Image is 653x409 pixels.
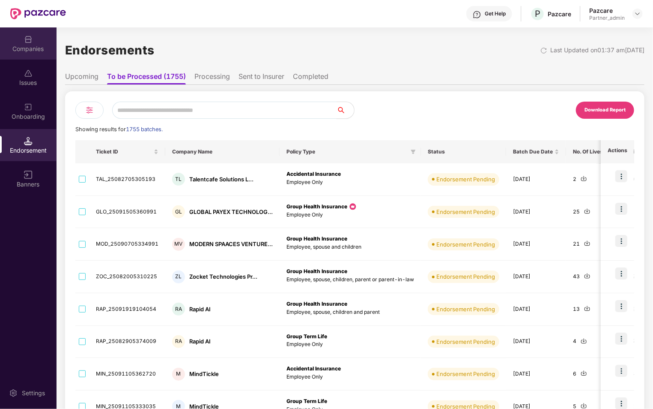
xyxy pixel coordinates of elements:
[485,10,506,17] div: Get Help
[89,326,165,358] td: RAP_25082905374009
[24,103,33,111] img: svg+xml;base64,PHN2ZyB3aWR0aD0iMjAiIGhlaWdodD0iMjAiIHZpZXdCb3g9IjAgMCAyMCAyMCIgZmlsbD0ibm9uZSIgeG...
[172,303,185,316] div: RA
[506,163,566,196] td: [DATE]
[513,148,553,155] span: Batch Due Date
[506,358,566,391] td: [DATE]
[615,268,627,280] img: icon
[349,202,357,211] img: icon
[286,268,347,274] b: Group Health Insurance
[24,171,33,179] img: svg+xml;base64,PHN2ZyB3aWR0aD0iMTYiIGhlaWdodD0iMTYiIHZpZXdCb3g9IjAgMCAxNiAxNiIgZmlsbD0ibm9uZSIgeG...
[75,126,163,132] span: Showing results for
[436,208,495,216] div: Endorsement Pending
[172,368,185,381] div: M
[506,326,566,358] td: [DATE]
[615,365,627,377] img: icon
[286,365,341,372] b: Accidental Insurance
[615,300,627,312] img: icon
[436,175,495,183] div: Endorsement Pending
[566,140,610,163] th: No. Of Lives
[337,102,355,119] button: search
[189,273,257,281] div: Zocket Technologies Pr...
[286,276,414,284] p: Employee, spouse, children, parent or parent-in-law
[286,148,407,155] span: Policy Type
[436,305,495,313] div: Endorsement Pending
[172,205,185,218] div: GL
[286,203,347,210] b: Group Health Insurance
[436,272,495,281] div: Endorsement Pending
[506,228,566,261] td: [DATE]
[189,305,211,313] div: Rapid AI
[584,273,590,279] img: svg+xml;base64,PHN2ZyBpZD0iRG93bmxvYWQtMjR4MjQiIHhtbG5zPSJodHRwOi8vd3d3LnczLm9yZy8yMDAwL3N2ZyIgd2...
[573,305,603,313] div: 13
[436,337,495,346] div: Endorsement Pending
[107,72,186,84] li: To be Processed (1755)
[65,41,155,60] h1: Endorsements
[535,9,540,19] span: P
[286,398,327,404] b: Group Term Life
[126,126,163,132] span: 1755 batches.
[24,69,33,78] img: svg+xml;base64,PHN2ZyBpZD0iSXNzdWVzX2Rpc2FibGVkIiB4bWxucz0iaHR0cDovL3d3dy53My5vcmcvMjAwMC9zdmciIH...
[24,137,33,145] img: svg+xml;base64,PHN2ZyB3aWR0aD0iMTQuNSIgaGVpZ2h0PSIxNC41IiB2aWV3Qm94PSIwIDAgMTYgMTYiIGZpbGw9Im5vbm...
[24,35,33,44] img: svg+xml;base64,PHN2ZyBpZD0iQ29tcGFuaWVzIiB4bWxucz0iaHR0cDovL3d3dy53My5vcmcvMjAwMC9zdmciIHdpZHRoPS...
[421,140,506,163] th: Status
[10,8,66,19] img: New Pazcare Logo
[172,173,185,186] div: TL
[506,261,566,293] td: [DATE]
[581,338,587,344] img: svg+xml;base64,PHN2ZyBpZD0iRG93bmxvYWQtMjR4MjQiIHhtbG5zPSJodHRwOi8vd3d3LnczLm9yZy8yMDAwL3N2ZyIgd2...
[615,235,627,247] img: icon
[584,240,590,247] img: svg+xml;base64,PHN2ZyBpZD0iRG93bmxvYWQtMjR4MjQiIHhtbG5zPSJodHRwOi8vd3d3LnczLm9yZy8yMDAwL3N2ZyIgd2...
[581,403,587,409] img: svg+xml;base64,PHN2ZyBpZD0iRG93bmxvYWQtMjR4MjQiIHhtbG5zPSJodHRwOi8vd3d3LnczLm9yZy8yMDAwL3N2ZyIgd2...
[581,370,587,376] img: svg+xml;base64,PHN2ZyBpZD0iRG93bmxvYWQtMjR4MjQiIHhtbG5zPSJodHRwOi8vd3d3LnczLm9yZy8yMDAwL3N2ZyIgd2...
[286,340,414,349] p: Employee Only
[89,358,165,391] td: MIN_25091105362720
[286,235,347,242] b: Group Health Insurance
[573,208,603,216] div: 25
[286,171,341,177] b: Accidental Insurance
[189,240,273,248] div: MODERN SPAACES VENTURE...
[286,243,414,251] p: Employee, spouse and children
[239,72,284,84] li: Sent to Insurer
[19,389,48,397] div: Settings
[286,301,347,307] b: Group Health Insurance
[615,170,627,182] img: icon
[89,140,165,163] th: Ticket ID
[550,45,644,55] div: Last Updated on 01:37 am[DATE]
[89,196,165,229] td: GLO_25091505360991
[286,333,327,340] b: Group Term Life
[9,389,18,397] img: svg+xml;base64,PHN2ZyBpZD0iU2V0dGluZy0yMHgyMCIgeG1sbnM9Imh0dHA6Ly93d3cudzMub3JnLzIwMDAvc3ZnIiB3aW...
[65,72,98,84] li: Upcoming
[573,370,603,378] div: 6
[194,72,230,84] li: Processing
[506,140,566,163] th: Batch Due Date
[165,140,280,163] th: Company Name
[584,208,590,214] img: svg+xml;base64,PHN2ZyBpZD0iRG93bmxvYWQtMjR4MjQiIHhtbG5zPSJodHRwOi8vd3d3LnczLm9yZy8yMDAwL3N2ZyIgd2...
[286,308,414,316] p: Employee, spouse, children and parent
[615,333,627,345] img: icon
[189,337,211,346] div: Rapid AI
[286,373,414,381] p: Employee Only
[286,178,414,186] p: Employee Only
[286,211,414,219] p: Employee Only
[96,148,152,155] span: Ticket ID
[581,175,587,182] img: svg+xml;base64,PHN2ZyBpZD0iRG93bmxvYWQtMjR4MjQiIHhtbG5zPSJodHRwOi8vd3d3LnczLm9yZy8yMDAwL3N2ZyIgd2...
[540,47,547,54] img: svg+xml;base64,PHN2ZyBpZD0iUmVsb2FkLTMyeDMyIiB4bWxucz0iaHR0cDovL3d3dy53My5vcmcvMjAwMC9zdmciIHdpZH...
[172,271,185,283] div: ZL
[189,175,253,183] div: Talentcafe Solutions L...
[436,370,495,378] div: Endorsement Pending
[89,261,165,293] td: ZOC_25082005310225
[548,10,571,18] div: Pazcare
[189,370,219,378] div: MindTickle
[601,140,634,163] th: Actions
[172,238,185,251] div: MV
[293,72,328,84] li: Completed
[615,203,627,215] img: icon
[189,208,273,216] div: GLOBAL PAYEX TECHNOLOG...
[89,228,165,261] td: MOD_25090705334991
[411,149,416,154] span: filter
[634,10,641,17] img: svg+xml;base64,PHN2ZyBpZD0iRHJvcGRvd24tMzJ4MzIiIHhtbG5zPSJodHRwOi8vd3d3LnczLm9yZy8yMDAwL3N2ZyIgd2...
[573,175,603,183] div: 2
[589,6,625,15] div: Pazcare
[506,196,566,229] td: [DATE]
[337,107,354,114] span: search
[573,273,603,281] div: 43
